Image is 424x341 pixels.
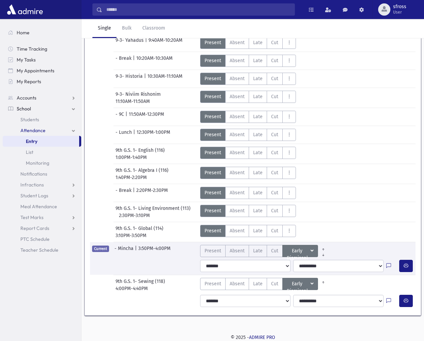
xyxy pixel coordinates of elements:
[271,131,278,138] span: Cut
[271,75,278,82] span: Cut
[205,149,221,156] span: Present
[271,280,278,287] span: Cut
[133,55,136,67] span: |
[5,3,45,16] img: AdmirePro
[230,131,245,138] span: Absent
[136,187,168,199] span: 2:20PM-2:30PM
[230,113,245,120] span: Absent
[200,91,296,103] div: AttTypes
[116,55,133,67] span: - Break
[20,116,39,123] span: Students
[253,207,263,214] span: Late
[393,10,406,15] span: User
[17,78,41,85] span: My Reports
[3,212,81,223] a: Test Marks
[116,167,170,174] span: 9th G.S. 1- Algebra I (116)
[230,93,245,100] span: Absent
[133,187,136,199] span: |
[230,57,245,64] span: Absent
[3,136,79,147] a: Entry
[230,280,245,287] span: Absent
[144,73,147,85] span: |
[3,125,81,136] a: Attendance
[282,245,318,257] button: Early Dismissal
[3,54,81,65] a: My Tasks
[116,91,162,98] span: 9-3- Niviim Rishonim
[17,46,47,52] span: Time Tracking
[3,245,81,255] a: Teacher Schedule
[287,247,309,255] span: Early Dismissal
[136,55,173,67] span: 10:20AM-10:30AM
[230,149,245,156] span: Absent
[116,278,166,285] span: 9th G.S. 1- Sewing (118)
[20,236,50,242] span: PTC Schedule
[253,169,263,176] span: Late
[205,227,221,234] span: Present
[17,106,31,112] span: School
[205,75,221,82] span: Present
[200,55,296,67] div: AttTypes
[200,278,329,290] div: AttTypes
[92,19,117,38] a: Single
[271,113,278,120] span: Cut
[3,43,81,54] a: Time Tracking
[205,189,221,196] span: Present
[271,93,278,100] span: Cut
[20,214,43,220] span: Test Marks
[253,75,263,82] span: Late
[200,37,296,49] div: AttTypes
[119,212,150,219] span: 2:30PM-3:10PM
[26,149,33,155] span: List
[205,280,221,287] span: Present
[271,57,278,64] span: Cut
[116,37,145,49] span: 9-3- Yahadus
[92,334,413,341] div: © 2025 -
[200,225,296,237] div: AttTypes
[116,129,133,141] span: - Lunch
[253,280,263,287] span: Late
[129,111,164,123] span: 11:50AM-12:30PM
[17,68,54,74] span: My Appointments
[271,247,278,254] span: Cut
[230,207,245,214] span: Absent
[271,207,278,214] span: Cut
[3,234,81,245] a: PTC Schedule
[253,131,263,138] span: Late
[20,203,57,210] span: Meal Attendance
[116,205,192,212] span: 9th G.S. 1- Living Environment (113)
[145,37,148,49] span: |
[205,57,221,64] span: Present
[3,179,81,190] a: Infractions
[200,187,296,199] div: AttTypes
[116,154,147,161] span: 1:00PM-1:40PM
[205,93,221,100] span: Present
[116,232,146,239] span: 3:10PM-3:50PM
[114,245,135,257] span: - Mincha
[3,201,81,212] a: Meal Attendance
[271,189,278,196] span: Cut
[117,19,137,38] a: Bulk
[271,39,278,46] span: Cut
[271,227,278,234] span: Cut
[3,168,81,179] a: Notifications
[133,129,137,141] span: |
[200,73,296,85] div: AttTypes
[200,205,296,217] div: AttTypes
[205,207,221,214] span: Present
[116,111,125,123] span: - 9C
[253,39,263,46] span: Late
[3,103,81,114] a: School
[393,4,406,10] span: sfross
[3,76,81,87] a: My Reports
[17,30,30,36] span: Home
[3,92,81,103] a: Accounts
[116,174,147,181] span: 1:40PM-2:20PM
[205,39,221,46] span: Present
[116,147,166,154] span: 9th G.S. 1- English (116)
[253,189,263,196] span: Late
[205,113,221,120] span: Present
[230,169,245,176] span: Absent
[253,113,263,120] span: Late
[200,129,296,141] div: AttTypes
[20,171,47,177] span: Notifications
